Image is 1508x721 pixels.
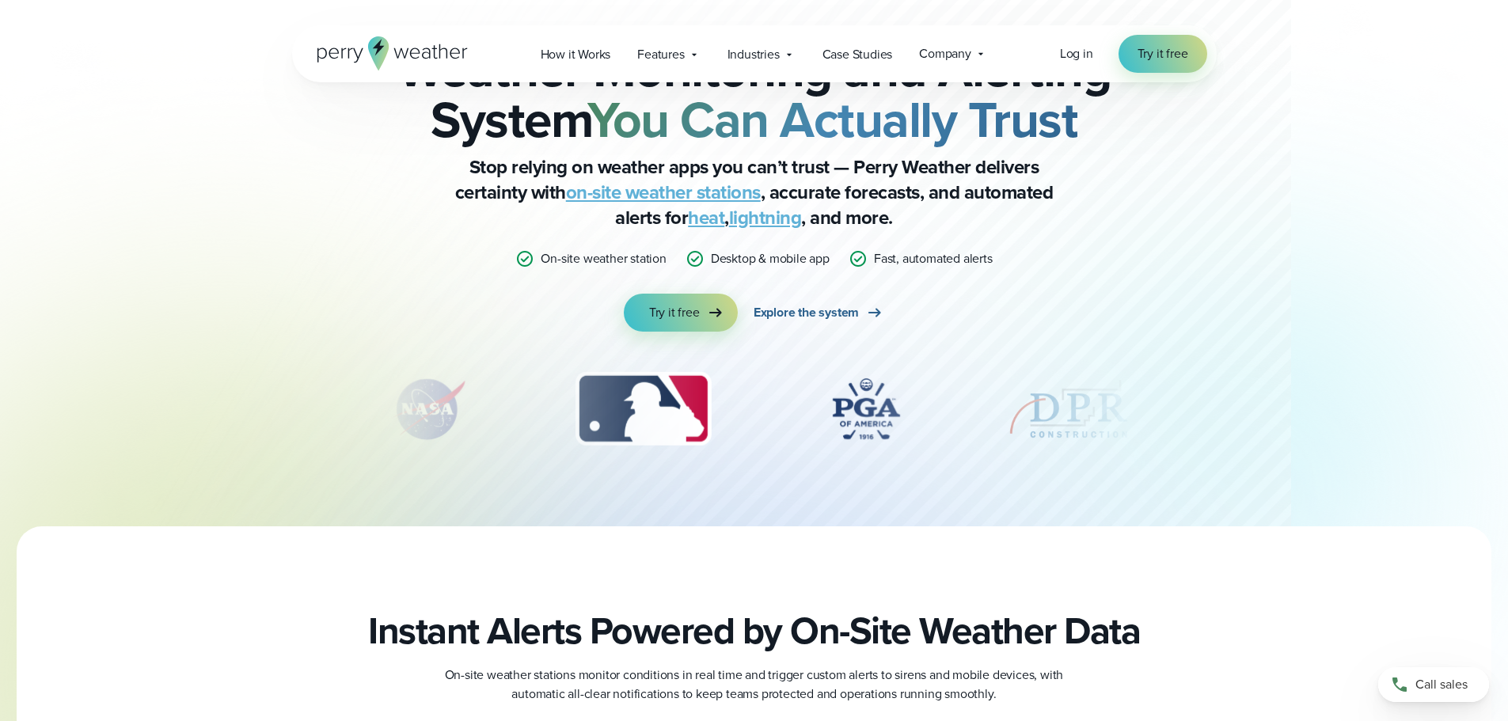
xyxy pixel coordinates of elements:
[438,154,1071,230] p: Stop relying on weather apps you can’t trust — Perry Weather delivers certainty with , accurate f...
[371,44,1138,145] h2: Weather Monitoring and Alerting System
[560,370,727,449] div: 3 of 12
[874,249,993,268] p: Fast, automated alerts
[754,294,884,332] a: Explore the system
[688,203,724,232] a: heat
[1005,370,1132,449] div: 5 of 12
[1119,35,1207,73] a: Try it free
[560,370,727,449] img: MLB.svg
[754,303,859,322] span: Explore the system
[438,666,1071,704] p: On-site weather stations monitor conditions in real time and trigger custom alerts to sirens and ...
[373,370,484,449] div: 2 of 12
[371,370,1138,457] div: slideshow
[803,370,929,449] div: 4 of 12
[566,178,761,207] a: on-site weather stations
[809,38,906,70] a: Case Studies
[727,45,780,64] span: Industries
[711,249,830,268] p: Desktop & mobile app
[1005,370,1132,449] img: DPR-Construction.svg
[587,82,1077,157] strong: You Can Actually Trust
[527,38,625,70] a: How it Works
[1138,44,1188,63] span: Try it free
[919,44,971,63] span: Company
[541,249,666,268] p: On-site weather station
[729,203,802,232] a: lightning
[803,370,929,449] img: PGA.svg
[822,45,893,64] span: Case Studies
[1415,675,1468,694] span: Call sales
[373,370,484,449] img: NASA.svg
[649,303,700,322] span: Try it free
[637,45,684,64] span: Features
[624,294,738,332] a: Try it free
[368,609,1140,653] h2: Instant Alerts Powered by On-Site Weather Data
[1378,667,1489,702] a: Call sales
[541,45,611,64] span: How it Works
[1060,44,1093,63] a: Log in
